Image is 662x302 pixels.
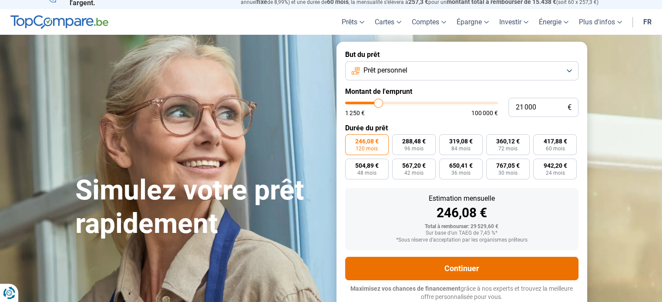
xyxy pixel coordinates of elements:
[404,146,423,151] span: 96 mois
[449,163,473,169] span: 650,41 €
[496,163,520,169] span: 767,05 €
[356,146,378,151] span: 120 mois
[404,170,423,176] span: 42 mois
[568,104,571,111] span: €
[345,257,578,280] button: Continuer
[352,224,571,230] div: Total à rembourser: 29 529,60 €
[451,146,470,151] span: 84 mois
[75,174,326,241] h1: Simulez votre prêt rapidement
[402,138,426,144] span: 288,48 €
[494,9,534,35] a: Investir
[545,170,565,176] span: 24 mois
[543,138,567,144] span: 417,88 €
[574,9,627,35] a: Plus d'infos
[355,163,379,169] span: 504,89 €
[357,170,376,176] span: 48 mois
[352,206,571,219] div: 246,08 €
[345,110,365,116] span: 1 250 €
[345,50,578,59] label: But du prêt
[451,9,494,35] a: Épargne
[543,163,567,169] span: 942,20 €
[402,163,426,169] span: 567,20 €
[345,87,578,96] label: Montant de l'emprunt
[449,138,473,144] span: 319,08 €
[10,15,108,29] img: TopCompare
[345,61,578,80] button: Prêt personnel
[496,138,520,144] span: 360,12 €
[638,9,657,35] a: fr
[498,146,518,151] span: 72 mois
[345,285,578,302] p: grâce à nos experts et trouvez la meilleure offre personnalisée pour vous.
[545,146,565,151] span: 60 mois
[352,195,571,202] div: Estimation mensuelle
[355,138,379,144] span: 246,08 €
[498,170,518,176] span: 30 mois
[471,110,498,116] span: 100 000 €
[407,9,451,35] a: Comptes
[534,9,574,35] a: Énergie
[352,230,571,236] div: Sur base d'un TAEG de 7,45 %*
[345,124,578,132] label: Durée du prêt
[352,237,571,243] div: *Sous réserve d'acceptation par les organismes prêteurs
[336,9,370,35] a: Prêts
[350,285,460,292] span: Maximisez vos chances de financement
[451,170,470,176] span: 36 mois
[363,66,407,75] span: Prêt personnel
[370,9,407,35] a: Cartes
